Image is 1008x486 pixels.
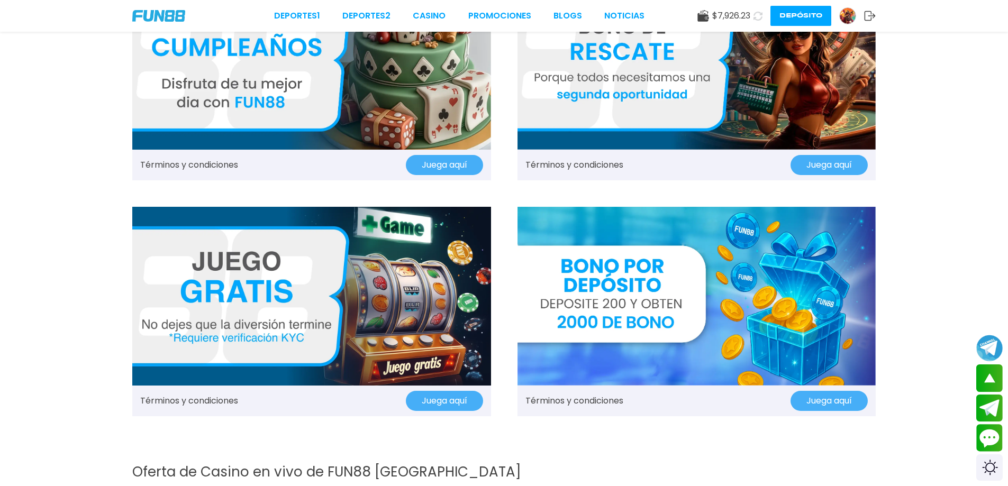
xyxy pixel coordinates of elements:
[413,10,446,22] a: CASINO
[604,10,644,22] a: NOTICIAS
[976,364,1003,392] button: scroll up
[840,8,856,24] img: Avatar
[791,391,868,411] button: Juega aquí
[976,454,1003,481] div: Switch theme
[342,10,391,22] a: Deportes2
[770,6,831,26] button: Depósito
[274,10,320,22] a: Deportes1
[976,395,1003,422] button: Join telegram
[525,395,623,407] a: Términos y condiciones
[132,462,521,481] font: Oferta de Casino en vivo de FUN88 [GEOGRAPHIC_DATA]
[791,155,868,175] button: Juega aquí
[553,10,582,22] a: BLOGS
[468,10,531,22] a: Promociones
[132,207,491,386] img: Promo Banner
[976,424,1003,452] button: Contact customer service
[406,155,483,175] button: Juega aquí
[712,10,750,22] span: $ 7,926.23
[525,159,623,171] a: Términos y condiciones
[140,159,238,171] a: Términos y condiciones
[132,10,185,22] img: Company Logo
[517,207,876,386] img: Promo Banner
[976,334,1003,362] button: Join telegram channel
[140,395,238,407] a: Términos y condiciones
[839,7,864,24] a: Avatar
[406,391,483,411] button: Juega aquí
